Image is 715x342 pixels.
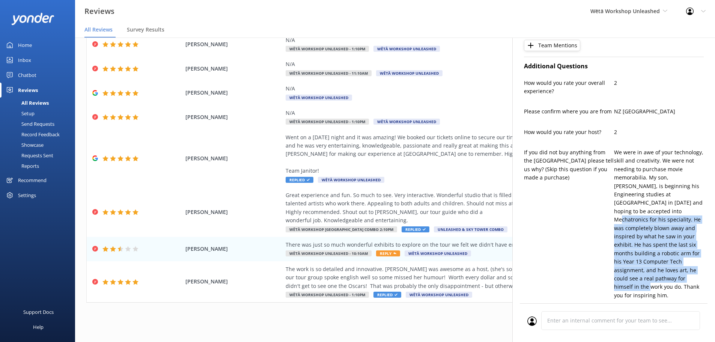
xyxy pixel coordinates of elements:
button: Team Mentions [524,40,580,51]
span: Wētā Workshop Unleashed [376,70,443,76]
p: How would you rate your host? [524,128,614,136]
div: Chatbot [18,68,36,83]
div: N/A [286,84,627,93]
div: Home [18,38,32,53]
a: All Reviews [5,98,75,108]
span: Wētā Workshop Unleashed - 10:10am [286,250,372,256]
div: Went on a [DATE] night and it was amazing! We booked our tickets online to secure our time slot. ... [286,133,627,175]
span: [PERSON_NAME] [185,65,282,73]
span: Wētā Workshop Unleashed [406,292,472,298]
span: [PERSON_NAME] [185,245,282,253]
span: Wētā Workshop Unleashed [286,95,352,101]
div: Send Requests [5,119,54,129]
a: Setup [5,108,75,119]
p: 2 [614,79,704,87]
span: [PERSON_NAME] [185,277,282,286]
div: N/A [286,60,627,68]
span: Wētā Workshop Unleashed [373,119,440,125]
div: Great experience and fun. So much to see. Very interactive. Wonderful studio that is filled with ... [286,191,627,225]
div: There was just so much wonderful exhibits to explore on the tour we felt we didn't have enough ti... [286,241,627,249]
div: Setup [5,108,35,119]
div: All Reviews [5,98,49,108]
span: Survey Results [127,26,164,33]
div: Help [33,319,44,334]
span: Replied [373,292,401,298]
p: 2 [614,128,704,136]
div: Reviews [18,83,38,98]
h3: Reviews [84,5,114,17]
p: We were in awe of your technology, skill and creativity. We were not needing to purchase movie me... [614,148,704,300]
a: Send Requests [5,119,75,129]
div: Record Feedback [5,129,60,140]
div: The work is so detailed and innovative. [PERSON_NAME] was awesome as a host, (she's so dramatic -... [286,265,627,290]
span: [PERSON_NAME] [185,113,282,121]
span: Wētā Workshop Unleashed [318,177,384,183]
span: Wētā Workshop Unleashed [405,250,471,256]
p: If you did not buy anything from the [GEOGRAPHIC_DATA] please tell us why? (Skip this question if... [524,148,614,182]
span: Wētā Workshop Unleashed [373,46,440,52]
span: Unleashed & Sky Tower Combo [434,226,507,232]
img: yonder-white-logo.png [11,13,54,25]
span: [PERSON_NAME] [185,208,282,216]
span: Wētā Workshop Unleashed - 1:10pm [286,46,369,52]
span: Replied [402,226,429,232]
a: Requests Sent [5,150,75,161]
a: Showcase [5,140,75,150]
span: Wētā Workshop Unleashed - 11:10am [286,70,372,76]
div: Requests Sent [5,150,53,161]
div: Support Docs [23,304,54,319]
span: [PERSON_NAME] [185,154,282,163]
div: Reports [5,161,39,171]
span: Wētā Workshop Unleashed - 1:10pm [286,292,369,298]
img: user_profile.svg [527,316,537,326]
span: Wētā Workshop Unleashed - 1:10pm [286,119,369,125]
div: Inbox [18,53,31,68]
div: N/A [286,36,627,44]
p: NZ [GEOGRAPHIC_DATA] [614,107,704,116]
span: Replied [286,177,313,183]
div: Settings [18,188,36,203]
span: Wētā Workshop [GEOGRAPHIC_DATA] COMBO 2:10pm [286,226,397,232]
p: How would you rate your overall experience? [524,79,614,96]
a: Record Feedback [5,129,75,140]
h4: Additional Questions [524,62,704,71]
div: Showcase [5,140,44,150]
span: All Reviews [84,26,113,33]
span: Wētā Workshop Unleashed [590,8,660,15]
span: [PERSON_NAME] [185,89,282,97]
a: Reports [5,161,75,171]
p: Please confirm where you are from [524,107,614,116]
div: Recommend [18,173,47,188]
span: Reply [376,250,400,256]
div: N/A [286,109,627,117]
span: [PERSON_NAME] [185,40,282,48]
